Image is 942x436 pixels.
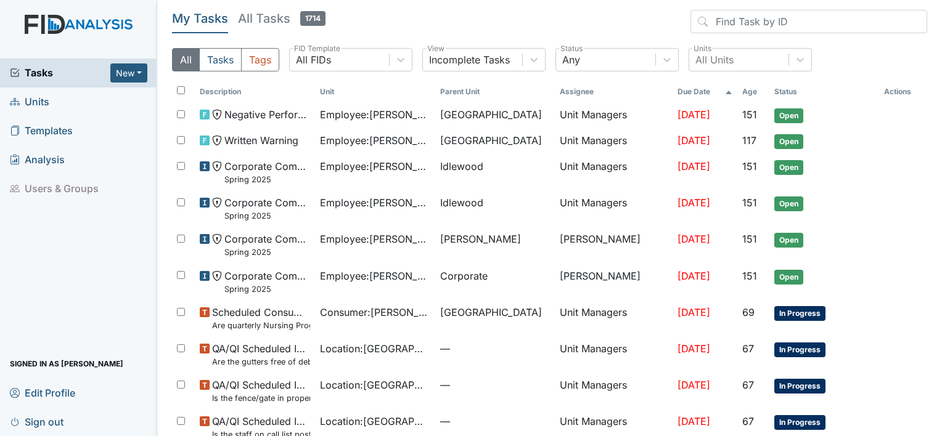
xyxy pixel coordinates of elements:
[678,415,710,427] span: [DATE]
[774,196,803,211] span: Open
[440,377,551,392] span: —
[10,121,73,140] span: Templates
[315,81,435,102] th: Toggle SortBy
[320,268,430,283] span: Employee : [PERSON_NAME]
[224,232,310,258] span: Corporate Compliance Spring 2025
[555,336,673,373] td: Unit Managers
[769,81,879,102] th: Toggle SortBy
[440,414,551,429] span: —
[296,52,331,67] div: All FIDs
[440,232,521,246] span: [PERSON_NAME]
[555,81,673,102] th: Assignee
[435,81,555,102] th: Toggle SortBy
[224,283,310,295] small: Spring 2025
[678,233,710,245] span: [DATE]
[212,320,310,331] small: Are quarterly Nursing Progress Notes/Visual Assessments completed by the end of the month followi...
[224,107,310,122] span: Negative Performance Review
[774,379,825,394] span: In Progress
[690,10,927,33] input: Find Task by ID
[224,174,310,185] small: Spring 2025
[320,232,430,246] span: Employee : [PERSON_NAME]
[224,210,310,222] small: Spring 2025
[440,133,542,148] span: [GEOGRAPHIC_DATA]
[774,108,803,123] span: Open
[10,412,63,431] span: Sign out
[320,341,430,356] span: Location : [GEOGRAPHIC_DATA]
[555,102,673,128] td: Unit Managers
[555,300,673,336] td: Unit Managers
[774,306,825,321] span: In Progress
[224,133,298,148] span: Written Warning
[695,52,734,67] div: All Units
[678,196,710,209] span: [DATE]
[678,306,710,318] span: [DATE]
[177,86,185,94] input: Toggle All Rows Selected
[555,190,673,227] td: Unit Managers
[737,81,769,102] th: Toggle SortBy
[774,342,825,357] span: In Progress
[212,392,310,404] small: Is the fence/gate in proper working condition?
[429,52,510,67] div: Incomplete Tasks
[742,306,755,318] span: 69
[440,195,483,210] span: Idlewood
[742,160,757,172] span: 151
[241,48,279,71] button: Tags
[742,415,754,427] span: 67
[10,65,110,80] a: Tasks
[555,154,673,190] td: Unit Managers
[742,233,757,245] span: 151
[742,342,754,355] span: 67
[320,133,430,148] span: Employee : [PERSON_NAME]
[224,246,310,258] small: Spring 2025
[742,379,754,391] span: 67
[195,81,315,102] th: Toggle SortBy
[440,159,483,174] span: Idlewood
[212,377,310,404] span: QA/QI Scheduled Inspection Is the fence/gate in proper working condition?
[199,48,242,71] button: Tasks
[742,270,757,282] span: 151
[774,160,803,175] span: Open
[742,134,756,147] span: 117
[320,159,430,174] span: Employee : [PERSON_NAME], Janical
[555,227,673,263] td: [PERSON_NAME]
[320,377,430,392] span: Location : [GEOGRAPHIC_DATA]
[673,81,737,102] th: Toggle SortBy
[224,195,310,222] span: Corporate Compliance Spring 2025
[774,233,803,248] span: Open
[555,264,673,300] td: [PERSON_NAME]
[238,10,326,27] h5: All Tasks
[440,305,542,320] span: [GEOGRAPHIC_DATA]
[212,341,310,368] span: QA/QI Scheduled Inspection Are the gutters free of debris?
[678,379,710,391] span: [DATE]
[440,107,542,122] span: [GEOGRAPHIC_DATA]
[300,11,326,26] span: 1714
[440,341,551,356] span: —
[742,108,757,121] span: 151
[172,10,228,27] h5: My Tasks
[224,268,310,295] span: Corporate Compliance Spring 2025
[555,128,673,154] td: Unit Managers
[172,48,200,71] button: All
[224,159,310,185] span: Corporate Compliance Spring 2025
[879,81,927,102] th: Actions
[774,134,803,149] span: Open
[320,107,430,122] span: Employee : [PERSON_NAME]
[678,270,710,282] span: [DATE]
[320,195,430,210] span: Employee : [PERSON_NAME]
[562,52,580,67] div: Any
[774,270,803,285] span: Open
[555,373,673,409] td: Unit Managers
[678,342,710,355] span: [DATE]
[742,196,757,209] span: 151
[10,383,75,402] span: Edit Profile
[172,48,279,71] div: Type filter
[10,354,123,373] span: Signed in as [PERSON_NAME]
[10,92,49,111] span: Units
[212,356,310,368] small: Are the gutters free of debris?
[678,108,710,121] span: [DATE]
[320,305,430,320] span: Consumer : [PERSON_NAME]
[440,268,488,283] span: Corporate
[678,134,710,147] span: [DATE]
[110,63,147,83] button: New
